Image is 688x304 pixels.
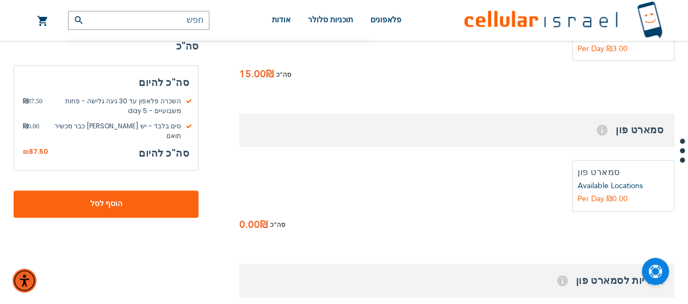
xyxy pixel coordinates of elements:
[14,190,199,218] button: הוסף לסל
[239,264,674,297] h3: אחריות לסמארט פון
[370,16,401,24] span: פלאפונים
[557,275,568,286] span: Help
[68,11,209,30] input: חפש
[239,217,260,233] span: 0.00
[29,147,48,156] span: 87.50
[270,219,286,231] span: סה"כ
[464,1,662,40] img: לוגו סלולר ישראל
[23,96,42,116] span: 87.50
[23,96,28,106] span: ₪
[308,16,353,24] span: תוכניות סלולר
[266,66,274,83] span: ₪
[597,125,608,135] span: Help
[39,121,189,141] span: סים בלבד - יש [PERSON_NAME] כבר מכשיר תואם
[14,38,199,54] strong: סה"כ
[139,145,189,162] h3: סה"כ להיום
[23,121,39,141] span: 0.00
[23,147,29,157] span: ₪
[239,66,266,83] span: 15.00
[578,181,643,191] a: Available Locations
[276,69,292,80] span: סה"כ
[272,16,290,24] span: אודות
[23,121,28,131] span: ₪
[23,75,189,91] h3: סה"כ להיום
[42,96,189,116] span: השכרה פלאפון עד 30 גיגה גלישה - פחות משבועיים - 5 day
[49,198,163,210] span: הוסף לסל
[260,217,268,233] span: ₪
[13,269,36,293] div: תפריט נגישות
[239,113,674,147] h3: סמארט פון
